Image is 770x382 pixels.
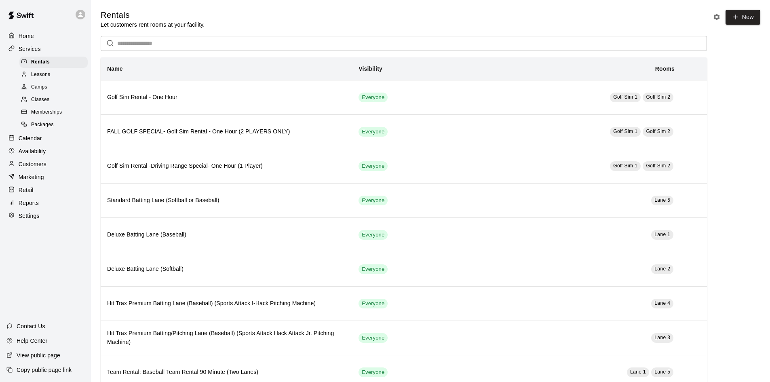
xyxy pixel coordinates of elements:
[107,162,346,171] h6: Golf Sim Rental -Driving Range Special- One Hour (1 Player)
[19,186,34,194] p: Retail
[31,96,49,104] span: Classes
[613,94,637,100] span: Golf Sim 1
[646,163,670,169] span: Golf Sim 2
[726,10,760,25] a: New
[6,210,84,222] a: Settings
[17,322,45,330] p: Contact Us
[359,93,388,102] div: This service is visible to all of your customers
[6,158,84,170] a: Customers
[359,65,382,72] b: Visibility
[359,128,388,136] span: Everyone
[19,106,91,119] a: Memberships
[613,163,637,169] span: Golf Sim 1
[654,369,670,375] span: Lane 5
[359,161,388,171] div: This service is visible to all of your customers
[359,231,388,239] span: Everyone
[613,129,637,134] span: Golf Sim 1
[19,173,44,181] p: Marketing
[19,69,88,80] div: Lessons
[101,21,205,29] p: Let customers rent rooms at your facility.
[359,333,388,343] div: This service is visible to all of your customers
[19,57,88,68] div: Rentals
[107,329,346,347] h6: Hit Trax Premium Batting/Pitching Lane (Baseball) (Sports Attack Hack Attack Jr. Pitching Machine)
[19,160,46,168] p: Customers
[646,129,670,134] span: Golf Sim 2
[359,367,388,377] div: This service is visible to all of your customers
[107,127,346,136] h6: FALL GOLF SPECIAL- Golf Sim Rental - One Hour (2 PLAYERS ONLY)
[6,30,84,42] a: Home
[359,300,388,308] span: Everyone
[107,265,346,274] h6: Deluxe Batting Lane (Softball)
[107,93,346,102] h6: Golf Sim Rental - One Hour
[31,71,51,79] span: Lessons
[19,81,91,94] a: Camps
[19,212,40,220] p: Settings
[19,94,91,106] a: Classes
[6,43,84,55] a: Services
[19,199,39,207] p: Reports
[359,196,388,205] div: This service is visible to all of your customers
[359,127,388,137] div: This service is visible to all of your customers
[17,366,72,374] p: Copy public page link
[630,369,646,375] span: Lane 1
[359,299,388,308] div: This service is visible to all of your customers
[655,65,675,72] b: Rooms
[31,121,54,129] span: Packages
[19,56,91,68] a: Rentals
[19,68,91,81] a: Lessons
[359,197,388,205] span: Everyone
[19,32,34,40] p: Home
[359,94,388,101] span: Everyone
[359,266,388,273] span: Everyone
[31,58,50,66] span: Rentals
[646,94,670,100] span: Golf Sim 2
[107,368,346,377] h6: Team Rental: Baseball Team Rental 90 Minute (Two Lanes)
[31,108,62,116] span: Memberships
[6,197,84,209] a: Reports
[6,184,84,196] a: Retail
[654,232,670,237] span: Lane 1
[107,230,346,239] h6: Deluxe Batting Lane (Baseball)
[359,230,388,240] div: This service is visible to all of your customers
[19,45,41,53] p: Services
[654,197,670,203] span: Lane 5
[6,132,84,144] a: Calendar
[31,83,47,91] span: Camps
[6,145,84,157] a: Availability
[359,334,388,342] span: Everyone
[19,82,88,93] div: Camps
[359,163,388,170] span: Everyone
[19,147,46,155] p: Availability
[359,369,388,376] span: Everyone
[19,119,88,131] div: Packages
[654,300,670,306] span: Lane 4
[654,266,670,272] span: Lane 2
[6,171,84,183] a: Marketing
[19,94,88,106] div: Classes
[19,119,91,131] a: Packages
[101,10,205,21] h5: Rentals
[107,299,346,308] h6: Hit Trax Premium Batting Lane (Baseball) (Sports Attack I-Hack Pitching Machine)
[17,337,47,345] p: Help Center
[654,335,670,340] span: Lane 3
[17,351,60,359] p: View public page
[107,196,346,205] h6: Standard Batting Lane (Softball or Baseball)
[711,11,723,23] button: Rental settings
[19,107,88,118] div: Memberships
[107,65,123,72] b: Name
[359,264,388,274] div: This service is visible to all of your customers
[19,134,42,142] p: Calendar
